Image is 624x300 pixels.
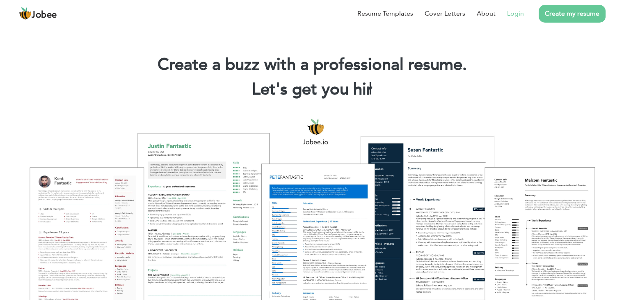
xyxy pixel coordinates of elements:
[507,9,524,18] a: Login
[368,78,372,101] span: |
[357,9,413,18] a: Resume Templates
[425,9,465,18] a: Cover Letters
[18,7,32,20] img: jobee.io
[12,54,612,76] h1: Create a buzz with a professional resume.
[477,9,496,18] a: About
[12,79,612,100] h2: Let's
[32,11,57,20] span: Jobee
[539,5,606,23] a: Create my resume
[292,78,373,101] span: get you hir
[18,7,57,20] a: Jobee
